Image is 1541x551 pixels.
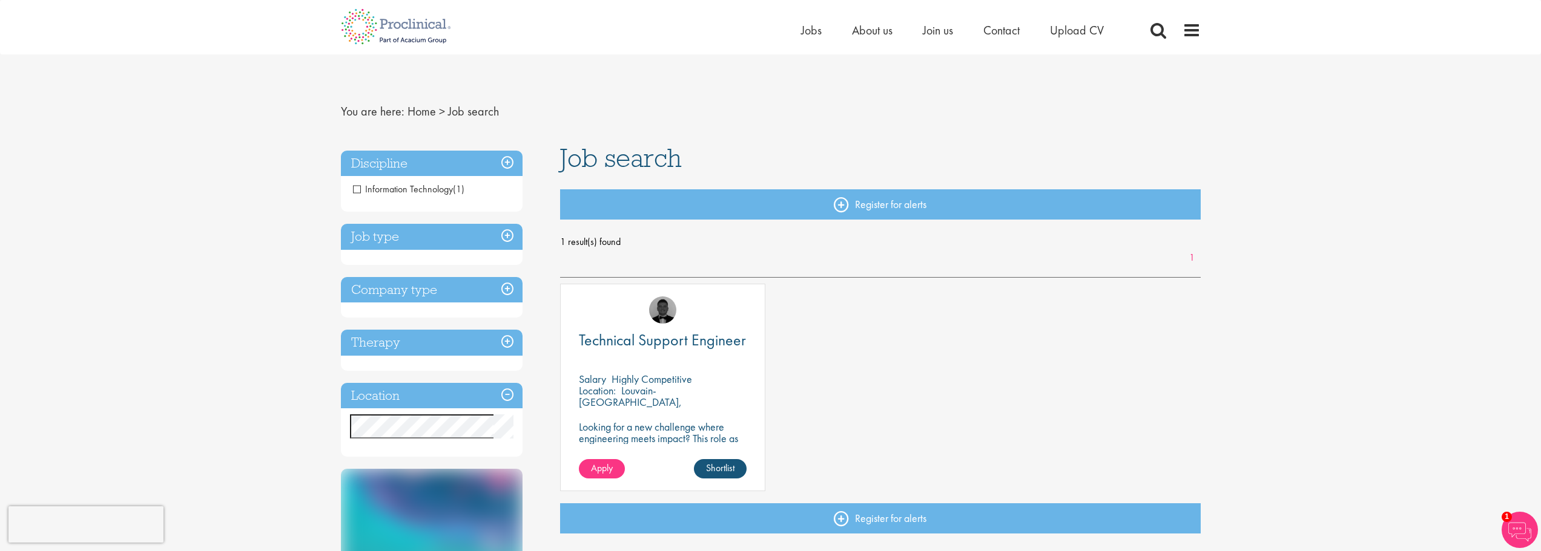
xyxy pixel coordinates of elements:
a: breadcrumb link [408,103,436,119]
span: 1 result(s) found [560,233,1201,251]
span: Location: [579,383,616,397]
a: Register for alerts [560,189,1201,220]
p: Looking for a new challenge where engineering meets impact? This role as Technical Support Engine... [579,421,747,467]
a: Upload CV [1050,22,1104,38]
iframe: reCAPTCHA [8,506,163,543]
h3: Therapy [341,330,523,356]
h3: Job type [341,224,523,250]
span: Salary [579,372,606,386]
img: Tom Stables [649,296,676,324]
a: Shortlist [694,459,747,478]
p: Louvain-[GEOGRAPHIC_DATA], [GEOGRAPHIC_DATA] [579,383,682,420]
a: Join us [923,22,953,38]
a: Technical Support Engineer [579,333,747,348]
span: 1 [1502,512,1512,522]
h3: Discipline [341,151,523,177]
a: Register for alerts [560,503,1201,533]
h3: Location [341,383,523,409]
span: Technical Support Engineer [579,330,746,350]
a: Contact [983,22,1020,38]
span: Job search [560,142,682,174]
img: Chatbot [1502,512,1538,548]
span: Apply [591,461,613,474]
span: Information Technology [353,183,464,195]
span: You are here: [341,103,404,119]
span: (1) [453,183,464,195]
span: Job search [448,103,499,119]
a: 1 [1183,251,1201,265]
a: About us [852,22,893,38]
h3: Company type [341,277,523,303]
p: Highly Competitive [612,372,692,386]
a: Apply [579,459,625,478]
span: > [439,103,445,119]
a: Jobs [801,22,822,38]
span: Information Technology [353,183,453,195]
